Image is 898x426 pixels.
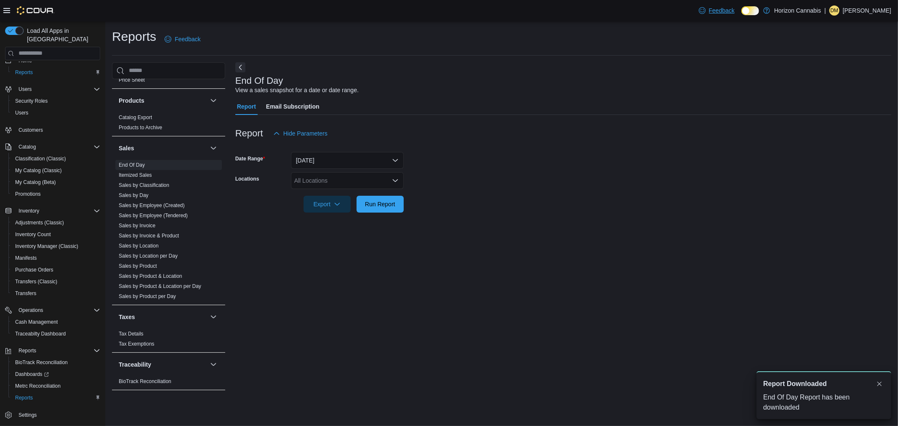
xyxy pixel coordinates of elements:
span: Dashboards [15,371,49,378]
span: Sales by Employee (Tendered) [119,212,188,219]
span: Reports [15,394,33,401]
a: Products to Archive [119,125,162,130]
span: Report Downloaded [763,379,827,389]
button: Transfers (Classic) [8,276,104,288]
a: Dashboards [8,368,104,380]
span: My Catalog (Beta) [12,177,100,187]
a: Tax Details [119,331,144,337]
span: Sales by Invoice & Product [119,232,179,239]
span: Metrc Reconciliation [15,383,61,389]
button: Reports [2,345,104,357]
span: Security Roles [12,96,100,106]
span: Classification (Classic) [15,155,66,162]
span: Users [19,86,32,93]
span: My Catalog (Classic) [12,165,100,176]
button: My Catalog (Beta) [8,176,104,188]
button: Traceabilty Dashboard [8,328,104,340]
div: Dallas Mitchell [829,5,839,16]
span: Sales by Invoice [119,222,155,229]
label: Date Range [235,155,265,162]
span: Hide Parameters [283,129,328,138]
h3: Sales [119,144,134,152]
a: Sales by Classification [119,182,169,188]
span: Inventory Count [15,231,51,238]
button: Inventory Manager (Classic) [8,240,104,252]
a: Sales by Location [119,243,159,249]
span: BioTrack Reconciliation [119,378,171,385]
span: Run Report [365,200,395,208]
a: Reports [12,393,36,403]
span: Reports [19,347,36,354]
label: Locations [235,176,259,182]
button: Export [304,196,351,213]
a: Catalog Export [119,114,152,120]
a: Classification (Classic) [12,154,69,164]
span: Cash Management [15,319,58,325]
span: Users [12,108,100,118]
span: Users [15,84,100,94]
span: Purchase Orders [12,265,100,275]
a: Inventory Count [12,229,54,240]
a: Promotions [12,189,44,199]
a: Sales by Product & Location [119,273,182,279]
span: Products to Archive [119,124,162,131]
button: Inventory Count [8,229,104,240]
span: Operations [15,305,100,315]
span: Catalog [19,144,36,150]
h3: Taxes [119,313,135,321]
button: Next [235,62,245,72]
button: My Catalog (Classic) [8,165,104,176]
span: Cash Management [12,317,100,327]
div: End Of Day Report has been downloaded [763,392,885,413]
button: Reports [8,67,104,78]
span: Load All Apps in [GEOGRAPHIC_DATA] [24,27,100,43]
button: Cash Management [8,316,104,328]
span: Sales by Classification [119,182,169,189]
span: Customers [15,125,100,135]
span: Settings [15,410,100,420]
a: BioTrack Reconciliation [119,378,171,384]
a: End Of Day [119,162,145,168]
a: Sales by Product [119,263,157,269]
a: Sales by Product per Day [119,293,176,299]
span: Reports [12,393,100,403]
span: Reports [15,346,100,356]
p: [PERSON_NAME] [843,5,891,16]
span: DM [831,5,839,16]
button: Dismiss toast [874,379,885,389]
a: Settings [15,410,40,420]
span: Export [309,196,346,213]
span: Catalog Export [119,114,152,121]
span: Promotions [12,189,100,199]
span: Sales by Product per Day [119,293,176,300]
button: Sales [119,144,207,152]
button: Manifests [8,252,104,264]
span: Tax Exemptions [119,341,155,347]
button: Classification (Classic) [8,153,104,165]
h1: Reports [112,28,156,45]
span: Manifests [12,253,100,263]
a: BioTrack Reconciliation [12,357,71,367]
span: Email Subscription [266,98,320,115]
a: Reports [12,67,36,77]
span: BioTrack Reconciliation [15,359,68,366]
span: Feedback [175,35,200,43]
button: BioTrack Reconciliation [8,357,104,368]
span: Operations [19,307,43,314]
span: Users [15,109,28,116]
a: Tax Exemptions [119,341,155,347]
button: Adjustments (Classic) [8,217,104,229]
a: My Catalog (Beta) [12,177,59,187]
span: My Catalog (Beta) [15,179,56,186]
button: Inventory [15,206,43,216]
span: Transfers (Classic) [15,278,57,285]
h3: Products [119,96,144,105]
span: Itemized Sales [119,172,152,178]
button: Settings [2,409,104,421]
a: Transfers (Classic) [12,277,61,287]
a: Sales by Employee (Tendered) [119,213,188,218]
h3: End Of Day [235,76,283,86]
